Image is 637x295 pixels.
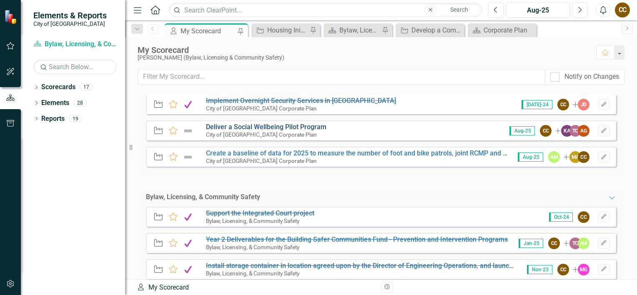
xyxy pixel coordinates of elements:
button: Aug-25 [506,2,570,17]
div: 17 [80,84,93,91]
a: Corporate Plan [470,25,534,35]
span: Elements & Reports [33,10,107,20]
div: CC [548,237,560,249]
span: Nov-23 [527,265,552,274]
a: Support the Integrated Court project [206,209,314,217]
div: MG [578,264,589,275]
div: Bylaw, Licensing, & Community Safety [146,192,260,202]
a: Scorecards [41,82,75,92]
div: AG [578,125,589,137]
div: CC [578,211,589,223]
a: Elements [41,98,69,108]
div: MA [569,151,581,163]
button: CC [615,2,630,17]
div: My Scorecard [181,26,236,36]
div: CC [557,264,569,275]
span: Aug-25 [518,152,543,162]
img: Not Defined [183,126,193,136]
small: City of [GEOGRAPHIC_DATA] [33,20,107,27]
div: My Scorecard [138,45,588,55]
button: Search [438,4,480,16]
small: City of [GEOGRAPHIC_DATA] Corporate Plan [206,131,317,138]
div: Develop a Community Safety Action Plan [411,25,462,35]
div: [PERSON_NAME] (Bylaw, Licensing & Community Safety) [138,55,588,61]
span: Oct-24 [549,212,573,222]
img: Not Defined [183,152,193,162]
a: Year 2 Deliverables for the Building Safer Communities Fund - Prevention and Intervention Programs [206,235,508,243]
img: Complete [183,212,193,222]
span: [DATE]-24 [522,100,552,109]
div: 19 [69,115,82,122]
div: CC [578,151,589,163]
a: Bylaw, Licensing, & Community Safety [33,40,117,49]
span: Jan-25 [519,239,543,248]
div: JD [578,99,589,110]
img: Complete [183,265,193,275]
input: Search ClearPoint... [169,3,482,17]
div: CC [540,125,552,137]
div: TC [569,237,581,249]
img: Complete [183,100,193,110]
div: 28 [73,100,87,107]
div: My Scorecard [137,283,375,292]
div: Notify on Changes [564,72,619,82]
span: Search [450,6,468,13]
div: Bylaw, Licensing, & Community Safety [339,25,380,35]
div: Corporate Plan [484,25,534,35]
img: ClearPoint Strategy [4,9,19,24]
div: Aug-25 [509,5,567,15]
div: Housing Initiatives [267,25,308,35]
input: Filter My Scorecard... [138,69,545,85]
a: Deliver a Social Wellbeing Pilot Program [206,123,326,131]
a: Reports [41,114,65,124]
img: Complete [183,238,193,248]
a: Implement Overnight Security Services in [GEOGRAPHIC_DATA] [206,97,396,105]
small: Bylaw, Licensing, & Community Safety [206,270,299,277]
a: Develop a Community Safety Action Plan [398,25,462,35]
span: Aug-25 [509,126,535,135]
div: AM [578,237,589,249]
input: Search Below... [33,60,117,74]
div: CC [557,99,569,110]
small: Bylaw, Licensing, & Community Safety [206,244,299,250]
div: TC [569,125,581,137]
div: AM [548,151,560,163]
a: Bylaw, Licensing, & Community Safety [326,25,380,35]
div: KA [561,125,573,137]
a: Housing Initiatives [253,25,308,35]
small: City of [GEOGRAPHIC_DATA] Corporate Plan [206,157,317,164]
small: City of [GEOGRAPHIC_DATA] Corporate Plan [206,105,317,112]
small: Bylaw, Licensing, & Community Safety [206,217,299,224]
